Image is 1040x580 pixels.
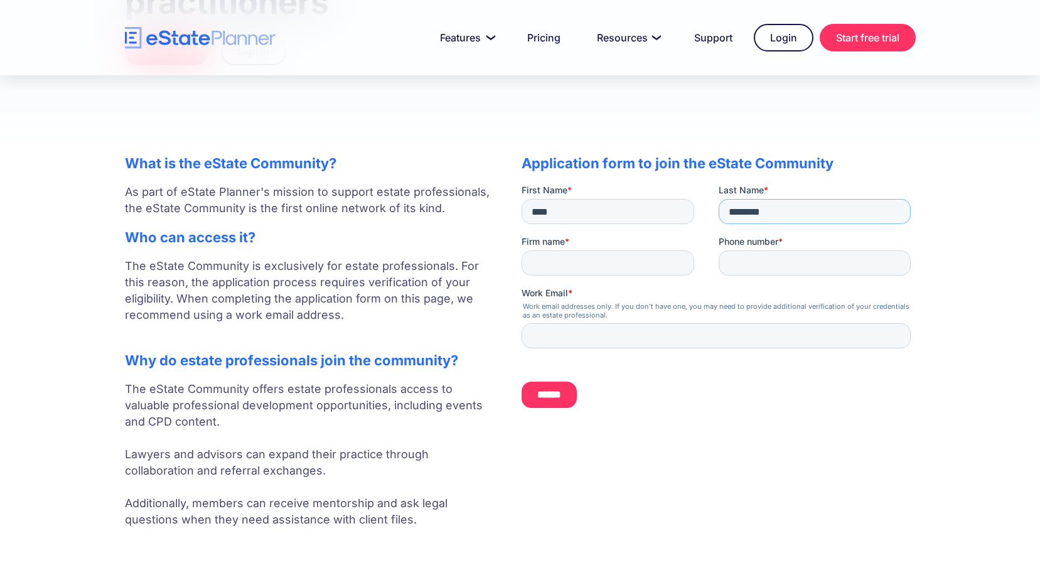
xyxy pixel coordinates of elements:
a: Start free trial [820,24,916,51]
a: Support [679,25,748,50]
h2: Who can access it? [125,229,496,245]
a: Resources [582,25,673,50]
a: Features [425,25,506,50]
a: home [125,27,276,49]
iframe: Form 0 [522,184,916,419]
h2: Application form to join the eState Community [522,155,916,171]
p: The eState Community offers estate professionals access to valuable professional development oppo... [125,381,496,528]
p: The eState Community is exclusively for estate professionals. For this reason, the application pr... [125,258,496,340]
h2: What is the eState Community? [125,155,496,171]
a: Pricing [512,25,576,50]
h2: Why do estate professionals join the community? [125,352,496,368]
a: Login [754,24,813,51]
p: As part of eState Planner's mission to support estate professionals, the eState Community is the ... [125,184,496,217]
